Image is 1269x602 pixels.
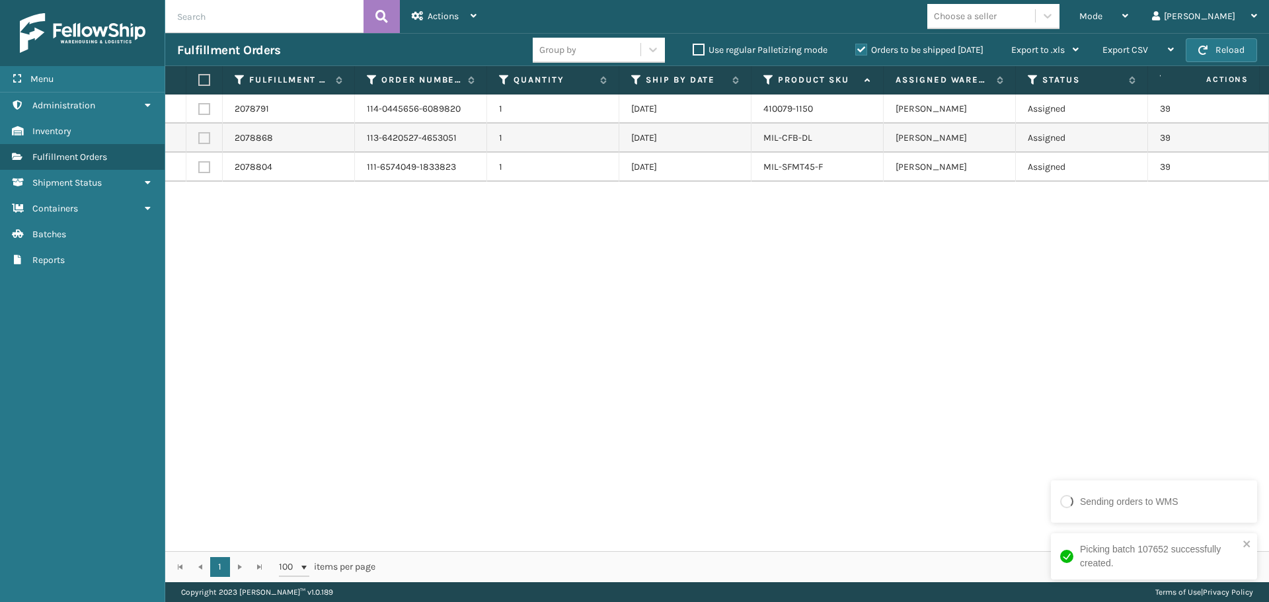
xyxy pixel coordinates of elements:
a: 1 [210,557,230,577]
img: logo [20,13,145,53]
span: Shipment Status [32,177,102,188]
span: Actions [428,11,459,22]
label: Assigned Warehouse [896,74,990,86]
span: Export to .xls [1011,44,1065,56]
td: [PERSON_NAME] [884,153,1016,182]
button: Reload [1186,38,1257,62]
span: Menu [30,73,54,85]
div: Group by [539,43,576,57]
td: 114-0445656-6089820 [355,94,487,124]
a: 393184060772 [1160,103,1221,114]
label: Orders to be shipped [DATE] [855,44,983,56]
span: Actions [1165,69,1256,91]
label: Quantity [514,74,594,86]
label: Ship By Date [646,74,726,86]
td: [PERSON_NAME] [884,94,1016,124]
td: [DATE] [619,124,751,153]
span: Reports [32,254,65,266]
h3: Fulfillment Orders [177,42,280,58]
a: MIL-CFB-DL [763,132,812,143]
td: [DATE] [619,153,751,182]
a: 410079-1150 [763,103,813,114]
td: [DATE] [619,94,751,124]
td: 1 [487,94,619,124]
div: Choose a seller [934,9,997,23]
td: 1 [487,124,619,153]
span: Mode [1079,11,1102,22]
td: 111-6574049-1833823 [355,153,487,182]
td: Assigned [1016,94,1148,124]
label: Order Number [381,74,461,86]
div: Picking batch 107652 successfully created. [1080,543,1239,570]
label: Product SKU [778,74,858,86]
td: Assigned [1016,153,1148,182]
p: Copyright 2023 [PERSON_NAME]™ v 1.0.189 [181,582,333,602]
span: Inventory [32,126,71,137]
span: Fulfillment Orders [32,151,107,163]
span: items per page [279,557,375,577]
td: 1 [487,153,619,182]
a: 2078791 [235,102,269,116]
span: Containers [32,203,78,214]
label: Fulfillment Order Id [249,74,329,86]
label: Status [1042,74,1122,86]
a: 393184450500 [1160,132,1222,143]
span: Batches [32,229,66,240]
span: Export CSV [1102,44,1148,56]
a: 2078804 [235,161,272,174]
a: 393184072456 [1160,161,1221,172]
a: MIL-SFMT45-F [763,161,823,172]
td: [PERSON_NAME] [884,124,1016,153]
div: Sending orders to WMS [1080,495,1178,509]
span: 100 [279,560,299,574]
td: 113-6420527-4653051 [355,124,487,153]
button: close [1243,539,1252,551]
label: Use regular Palletizing mode [693,44,827,56]
span: Administration [32,100,95,111]
td: Assigned [1016,124,1148,153]
a: 2078868 [235,132,273,145]
div: 1 - 3 of 3 items [394,560,1254,574]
